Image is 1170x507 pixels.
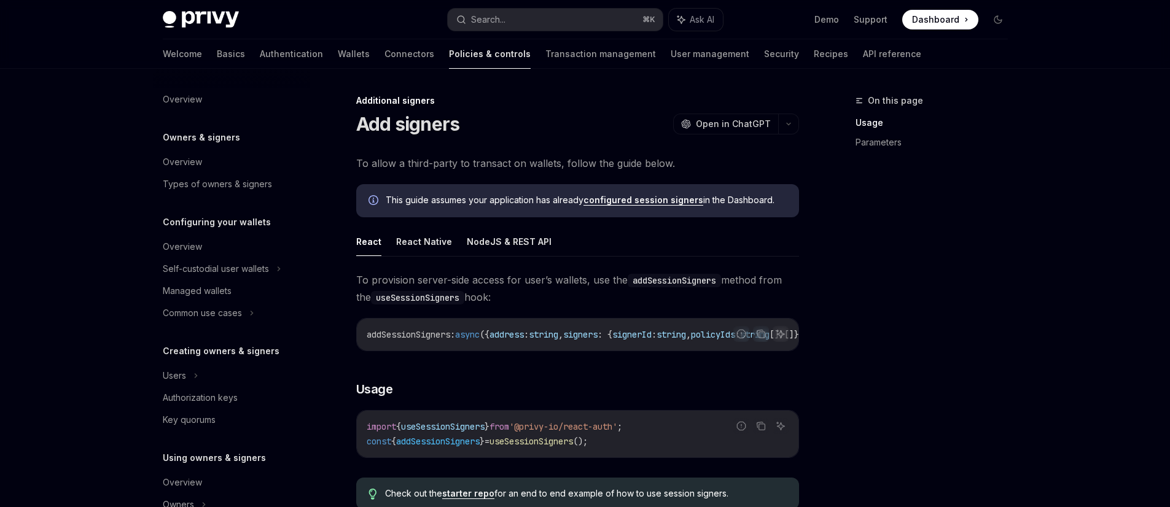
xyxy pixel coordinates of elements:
[371,291,464,304] code: useSessionSigners
[642,15,655,25] span: ⌘ K
[153,88,310,110] a: Overview
[558,329,563,340] span: ,
[480,329,489,340] span: ({
[153,409,310,431] a: Key quorums
[356,381,393,398] span: Usage
[856,133,1018,152] a: Parameters
[163,390,238,405] div: Authorization keys
[369,489,377,500] svg: Tip
[163,177,272,192] div: Types of owners & signers
[163,239,202,254] div: Overview
[814,14,839,26] a: Demo
[396,436,480,447] span: addSessionSigners
[652,329,657,340] span: :
[356,113,460,135] h1: Add signers
[163,344,279,358] h5: Creating owners & signers
[391,436,396,447] span: {
[773,418,789,434] button: Ask AI
[260,39,323,69] a: Authentication
[583,195,703,206] a: configured session signers
[733,418,749,434] button: Report incorrect code
[396,227,452,256] button: React Native
[773,326,789,342] button: Ask AI
[856,113,1018,133] a: Usage
[163,368,186,383] div: Users
[386,194,787,206] span: This guide assumes your application has already in the Dashboard.
[449,39,531,69] a: Policies & controls
[753,418,769,434] button: Copy the contents from the code block
[612,329,652,340] span: signerId
[753,326,769,342] button: Copy the contents from the code block
[485,436,489,447] span: =
[524,329,529,340] span: :
[902,10,978,29] a: Dashboard
[163,261,269,276] div: Self-custodial user wallets
[691,329,735,340] span: policyIds
[442,488,494,499] a: starter repo
[673,114,778,134] button: Open in ChatGPT
[367,421,396,432] span: import
[509,421,617,432] span: '@privy-io/react-auth'
[163,130,240,145] h5: Owners & signers
[863,39,921,69] a: API reference
[163,92,202,107] div: Overview
[450,329,455,340] span: :
[396,421,401,432] span: {
[854,14,887,26] a: Support
[485,421,489,432] span: }
[367,329,450,340] span: addSessionSigners
[338,39,370,69] a: Wallets
[669,9,723,31] button: Ask AI
[163,451,266,465] h5: Using owners & signers
[868,93,923,108] span: On this page
[489,421,509,432] span: from
[489,436,573,447] span: useSessionSigners
[598,329,612,340] span: : {
[448,9,663,31] button: Search...⌘K
[573,436,588,447] span: ();
[163,11,239,28] img: dark logo
[690,14,714,26] span: Ask AI
[163,412,216,427] div: Key quorums
[770,329,804,340] span: []}[]})
[153,236,310,258] a: Overview
[686,329,691,340] span: ,
[369,195,381,207] svg: Info
[367,436,391,447] span: const
[163,475,202,490] div: Overview
[163,306,242,320] div: Common use cases
[153,280,310,302] a: Managed wallets
[356,95,799,107] div: Additional signers
[814,39,848,69] a: Recipes
[489,329,524,340] span: address
[163,284,232,298] div: Managed wallets
[163,215,271,230] h5: Configuring your wallets
[356,155,799,172] span: To allow a third-party to transact on wallets, follow the guide below.
[356,227,381,256] button: React
[733,326,749,342] button: Report incorrect code
[617,421,622,432] span: ;
[467,227,552,256] button: NodeJS & REST API
[163,39,202,69] a: Welcome
[153,387,310,409] a: Authorization keys
[153,151,310,173] a: Overview
[384,39,434,69] a: Connectors
[696,118,771,130] span: Open in ChatGPT
[153,471,310,493] a: Overview
[563,329,598,340] span: signers
[764,39,799,69] a: Security
[471,12,505,27] div: Search...
[455,329,480,340] span: async
[671,39,749,69] a: User management
[912,14,959,26] span: Dashboard
[356,271,799,306] span: To provision server-side access for user’s wallets, use the method from the hook:
[217,39,245,69] a: Basics
[529,329,558,340] span: string
[657,329,686,340] span: string
[545,39,656,69] a: Transaction management
[163,155,202,169] div: Overview
[628,274,721,287] code: addSessionSigners
[385,487,786,500] span: Check out the for an end to end example of how to use session signers.
[153,173,310,195] a: Types of owners & signers
[480,436,485,447] span: }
